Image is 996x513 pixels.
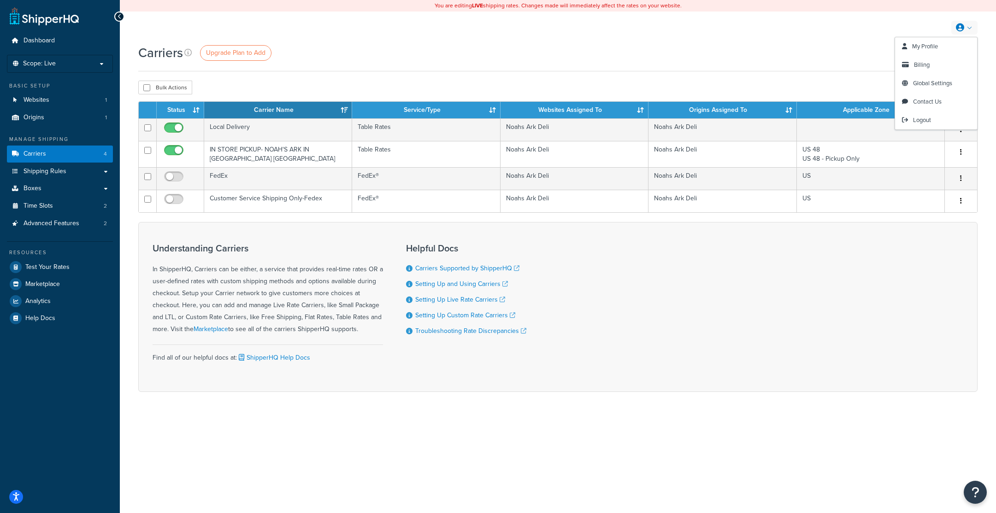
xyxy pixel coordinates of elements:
span: 2 [104,202,107,210]
a: Advanced Features 2 [7,215,113,232]
span: 1 [105,96,107,104]
td: Table Rates [352,118,500,141]
span: 2 [104,220,107,227]
td: Noahs Ark Deli [648,167,796,190]
th: Websites Assigned To: activate to sort column ascending [501,102,648,118]
a: Setting Up and Using Carriers [415,279,508,289]
a: ShipperHQ Help Docs [237,353,310,362]
a: Carriers Supported by ShipperHQ [415,263,519,273]
li: Carriers [7,146,113,163]
td: Noahs Ark Deli [648,118,796,141]
li: Time Slots [7,198,113,215]
td: Noahs Ark Deli [648,190,796,212]
a: Time Slots 2 [7,198,113,215]
td: FedEx® [352,167,500,190]
b: LIVE [472,1,483,10]
span: Billing [914,60,930,69]
div: Find all of our helpful docs at: [153,344,383,364]
a: Boxes [7,180,113,197]
span: My Profile [912,42,938,51]
span: Websites [24,96,49,104]
h3: Helpful Docs [406,243,526,253]
span: Analytics [25,297,51,305]
a: My Profile [895,37,977,56]
span: Test Your Rates [25,263,70,271]
a: Billing [895,56,977,74]
a: Marketplace [194,324,228,334]
span: Global Settings [913,79,952,87]
a: Carriers 4 [7,146,113,163]
th: Service/Type: activate to sort column ascending [352,102,500,118]
div: Resources [7,249,113,256]
a: Setting Up Live Rate Carriers [415,295,505,304]
a: Dashboard [7,32,113,49]
td: Noahs Ark Deli [501,190,648,212]
span: 1 [105,114,107,122]
a: Shipping Rules [7,163,113,180]
td: US [797,167,945,190]
td: US [797,190,945,212]
a: Troubleshooting Rate Discrepancies [415,326,526,336]
button: Open Resource Center [964,481,987,504]
th: Carrier Name: activate to sort column ascending [204,102,352,118]
td: Noahs Ark Deli [501,141,648,167]
td: Noahs Ark Deli [501,118,648,141]
h1: Carriers [138,44,183,62]
th: Applicable Zone: activate to sort column ascending [797,102,945,118]
a: Test Your Rates [7,259,113,275]
th: Status: activate to sort column ascending [157,102,204,118]
div: Basic Setup [7,82,113,90]
span: Time Slots [24,202,53,210]
a: Contact Us [895,93,977,111]
span: Upgrade Plan to Add [206,48,265,58]
a: Origins 1 [7,109,113,126]
li: Marketplace [7,276,113,292]
li: Websites [7,92,113,109]
button: Bulk Actions [138,81,192,94]
td: Local Delivery [204,118,352,141]
a: Setting Up Custom Rate Carriers [415,310,515,320]
a: Analytics [7,293,113,309]
td: IN STORE PICKUP- NOAH'S ARK IN [GEOGRAPHIC_DATA] [GEOGRAPHIC_DATA] [204,141,352,167]
li: Advanced Features [7,215,113,232]
td: US 48 US 48 - Pickup Only [797,141,945,167]
a: Upgrade Plan to Add [200,45,271,61]
td: Noahs Ark Deli [648,141,796,167]
a: Global Settings [895,74,977,93]
li: Origins [7,109,113,126]
span: Boxes [24,185,41,192]
td: FedEx [204,167,352,190]
td: Table Rates [352,141,500,167]
h3: Understanding Carriers [153,243,383,253]
span: Dashboard [24,37,55,45]
div: Manage Shipping [7,135,113,143]
span: Logout [913,116,931,124]
span: Contact Us [913,97,942,106]
td: Customer Service Shipping Only-Fedex [204,190,352,212]
span: Origins [24,114,44,122]
span: Marketplace [25,280,60,288]
td: Noahs Ark Deli [501,167,648,190]
span: Carriers [24,150,46,158]
span: Help Docs [25,315,55,322]
span: Shipping Rules [24,168,66,175]
span: 4 [104,150,107,158]
div: In ShipperHQ, Carriers can be either, a service that provides real-time rates OR a user-defined r... [153,243,383,335]
td: FedEx® [352,190,500,212]
th: Origins Assigned To: activate to sort column ascending [648,102,796,118]
a: Help Docs [7,310,113,326]
a: Logout [895,111,977,129]
span: Scope: Live [23,60,56,68]
a: Websites 1 [7,92,113,109]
